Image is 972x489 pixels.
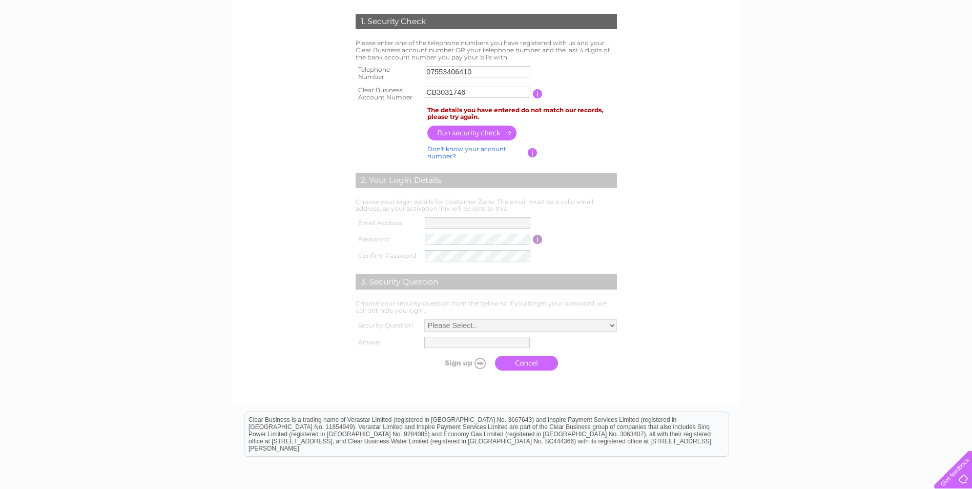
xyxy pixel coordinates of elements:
th: Answer [353,334,422,351]
a: Energy [854,44,877,51]
div: 2. Your Login Details [356,173,617,188]
a: Water [829,44,848,51]
input: Information [533,89,543,98]
td: Choose your security question from the below so if you forget your password, we can still help yo... [353,297,619,317]
th: Telephone Number [353,63,423,84]
th: Confirm Password [353,248,423,264]
div: 3. Security Question [356,274,617,290]
th: Security Question [353,317,422,334]
a: 0333 014 3131 [779,5,850,18]
a: Blog [920,44,935,51]
th: Email Address [353,215,423,231]
a: Cancel [495,356,558,371]
div: Clear Business is a trading name of Verastar Limited (registered in [GEOGRAPHIC_DATA] No. 3667643... [244,6,729,50]
th: Password [353,231,423,248]
img: logo.png [34,27,86,58]
input: Submit [427,356,490,370]
a: Contact [941,44,966,51]
a: Telecoms [883,44,914,51]
td: Choose your login details for Customer Zone. The email must be a valid email address, as your act... [353,196,619,215]
td: Please enter one of the telephone numbers you have registered with us and your Clear Business acc... [353,37,619,63]
td: The details you have entered do not match our records, please try again. [425,104,619,124]
th: Clear Business Account Number [353,84,423,104]
input: Information [533,235,543,244]
div: 1. Security Check [356,14,617,29]
a: Don't know your account number? [427,145,506,160]
input: Information [528,148,537,157]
